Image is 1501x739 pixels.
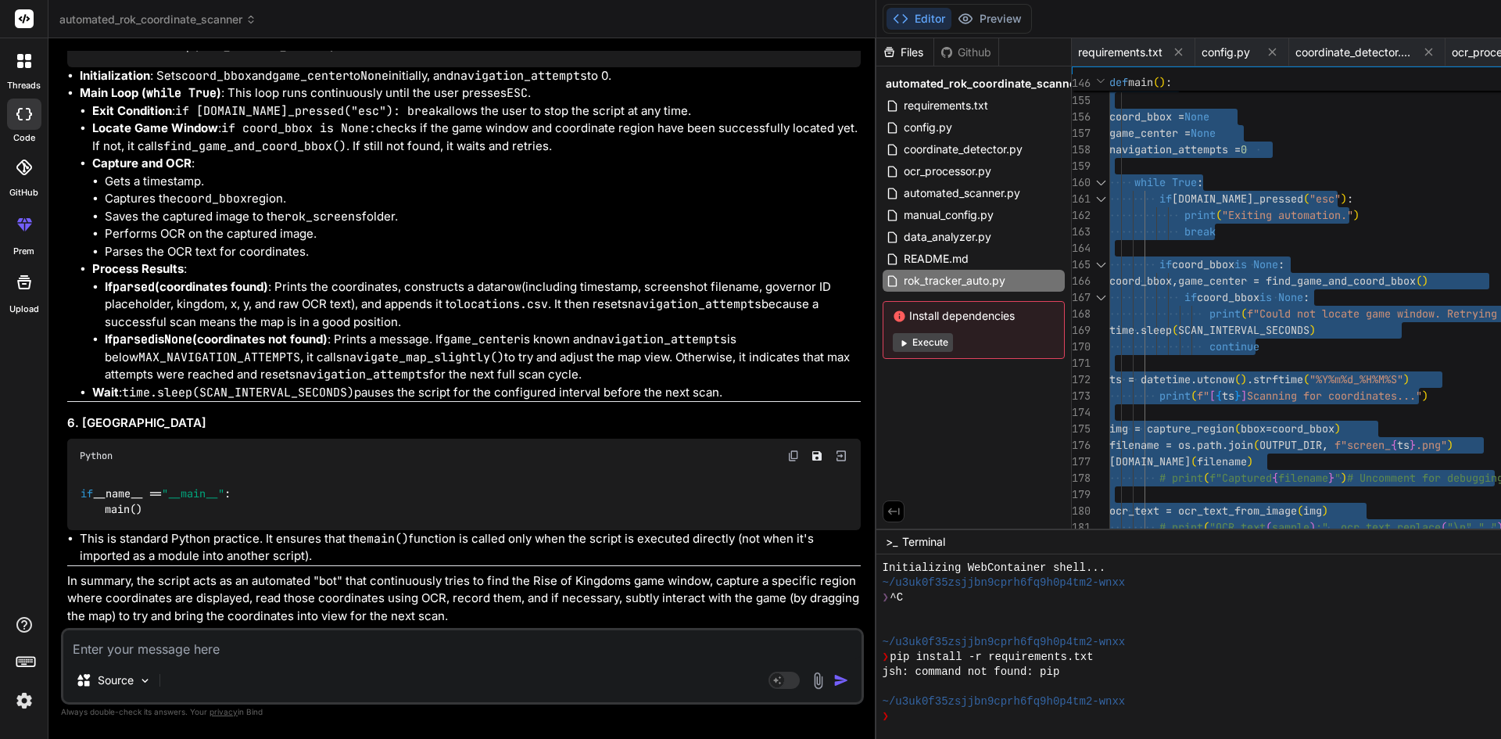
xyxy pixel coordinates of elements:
[163,138,346,154] code: find_game_and_coord_bbox()
[1410,438,1416,452] span: }
[1253,438,1259,452] span: (
[951,8,1028,30] button: Preview
[1109,109,1184,124] span: coord_bbox =
[296,367,429,382] code: navigation_attempts
[1072,355,1089,371] div: 171
[9,186,38,199] label: GitHub
[1072,322,1089,339] div: 169
[1072,289,1089,306] div: 167
[1159,257,1172,271] span: if
[80,67,861,85] li: : Sets and to initially, and to 0.
[122,385,354,400] code: time.sleep(SCAN_INTERVAL_SECONDS)
[1072,109,1089,125] div: 156
[1272,520,1309,534] span: sample
[1172,323,1178,337] span: (
[1197,175,1203,189] span: :
[1403,372,1410,386] span: )
[1259,290,1272,304] span: is
[1341,471,1347,485] span: )
[1441,520,1447,534] span: (
[1109,438,1253,452] span: filename = os.path.join
[902,228,993,246] span: data_analyzer.py
[1247,454,1253,468] span: )
[1266,520,1272,534] span: (
[902,206,995,224] span: manual_config.py
[1159,389,1191,403] span: print
[1209,389,1216,403] span: [
[1109,504,1297,518] span: ocr_text = ocr_text_from_image
[1184,109,1209,124] span: None
[1334,438,1391,452] span: f"screen_
[1303,290,1309,304] span: :
[360,68,389,84] code: None
[443,332,521,347] code: game_center
[113,332,155,347] code: parsed
[1178,274,1416,288] span: game_center = find_game_and_coord_bbox
[92,120,218,135] strong: Locate Game Window
[92,260,861,384] li: :
[1309,520,1316,534] span: )
[105,279,268,294] strong: If (coordinates found)
[80,450,113,462] span: Python
[1072,519,1089,536] div: 181
[80,486,231,518] code: __name__ == : main()
[92,385,119,400] strong: Wait
[1072,454,1089,470] div: 177
[1191,454,1197,468] span: (
[1072,306,1089,322] div: 168
[105,173,861,191] li: Gets a timestamp.
[1234,257,1247,271] span: is
[893,308,1055,324] span: Install dependencies
[1178,323,1309,337] span: SCAN_INTERVAL_SECONDS
[1172,175,1197,189] span: True
[1422,274,1428,288] span: )
[1159,75,1166,89] span: )
[902,249,970,268] span: README.md
[105,243,861,261] li: Parses the OCR text for coordinates.
[1303,192,1309,206] span: (
[1159,520,1203,534] span: # print
[1072,503,1089,519] div: 180
[81,486,93,500] span: if
[105,332,328,346] strong: If is (coordinates not found)
[1191,126,1216,140] span: None
[890,650,1093,665] span: pip install -r requirements.txt
[1072,207,1089,224] div: 162
[181,68,252,84] code: coord_bbox
[883,694,1126,709] span: ~/u3uk0f35zsjjbn9cprh6fq9h0p4tm2-wnxx
[1159,471,1203,485] span: # print
[833,673,849,688] img: icon
[628,296,761,312] code: navigation_attempts
[1316,520,1441,534] span: :", ocr_text.replace
[1072,191,1089,207] div: 161
[1297,504,1303,518] span: (
[105,278,861,332] li: : Prints the coordinates, constructs a data (including timestamp, screenshot filename, governor I...
[1072,240,1089,256] div: 164
[1334,471,1341,485] span: "
[272,68,349,84] code: game_center
[902,271,1007,290] span: rok_tracker_auto.py
[1072,125,1089,142] div: 157
[105,331,861,384] li: : Prints a message. If is known and is below , it calls to try and adjust the map view. Otherwise...
[210,707,238,716] span: privacy
[98,673,134,688] p: Source
[67,572,861,626] p: In summary, the script acts as an automated "bot" that continuously tries to find the Rise of Kin...
[1303,372,1309,386] span: (
[1309,372,1403,386] span: "%Y%m%d_%H%M%S"
[1341,192,1347,206] span: )
[1259,438,1322,452] span: OUTPUT_DIR
[883,650,890,665] span: ❯
[177,191,247,206] code: coord_bbox
[500,279,521,295] code: row
[80,530,861,565] li: This is standard Python practice. It ensures that the function is called only when the script is ...
[1209,471,1272,485] span: f"Captured
[1202,45,1250,60] span: config.py
[1072,174,1089,191] div: 160
[883,561,1106,576] span: Initializing WebContainer shell...
[1128,75,1153,89] span: main
[92,384,861,402] li: : pauses the script for the configured interval before the next scan.
[1091,174,1111,191] div: Click to collapse the range.
[1222,208,1353,222] span: "Exiting automation."
[1422,389,1428,403] span: )
[1253,257,1278,271] span: None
